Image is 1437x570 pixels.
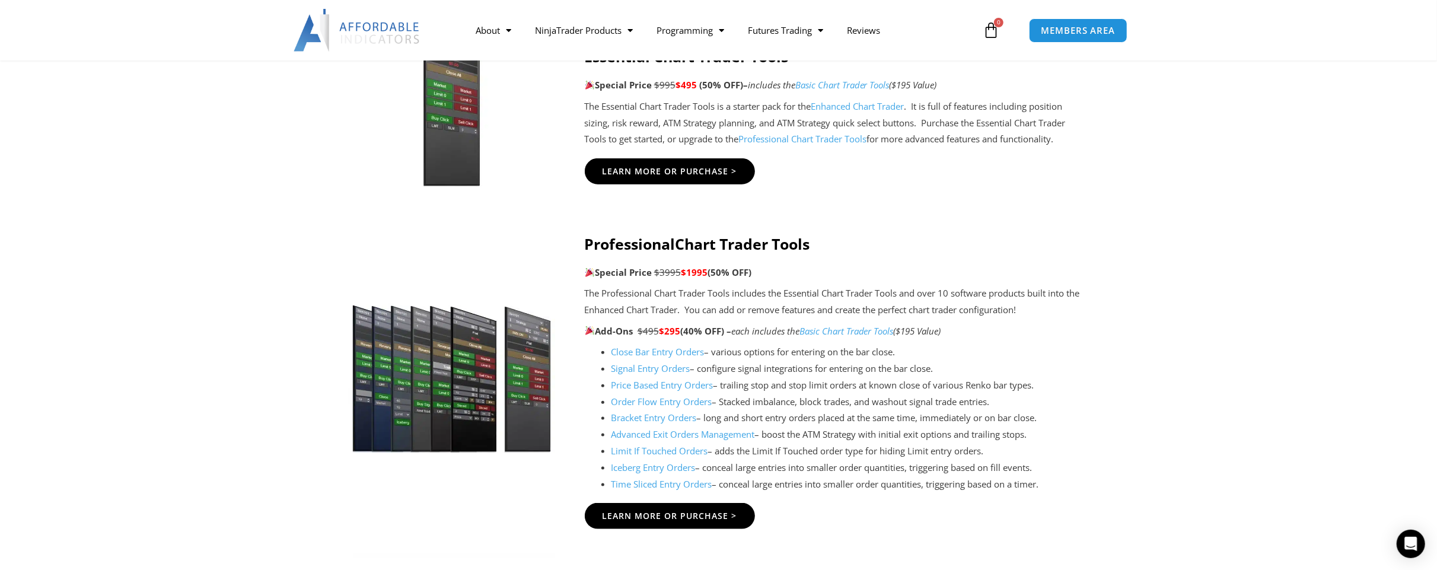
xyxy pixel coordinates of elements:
[611,362,690,374] a: Signal Entry Orders
[585,503,755,529] a: Learn More Or Purchase >
[585,158,755,184] a: Learn More Or Purchase >
[965,13,1017,47] a: 0
[611,346,705,358] a: Close Bar Entry Orders
[638,325,659,337] span: $495
[585,79,652,91] strong: Special Price
[659,325,680,337] span: $295
[736,17,835,44] a: Futures Trading
[743,79,748,91] span: –
[835,17,892,44] a: Reviews
[1029,18,1128,43] a: MEMBERS AREA
[680,325,731,337] b: (40% OFF) –
[348,9,555,187] img: Essential-Chart-Trader-Toolsjpg | Affordable Indicators – NinjaTrader
[523,17,645,44] a: NinjaTrader Products
[611,361,1089,377] li: – configure signal integrations for entering on the bar close.
[611,443,1089,460] li: – adds the Limit If Touched order type for hiding Limit entry orders.
[654,266,681,278] span: $3995
[611,428,755,440] a: Advanced Exit Orders Management
[739,133,867,145] a: Professional Chart Trader Tools
[464,17,980,44] nav: Menu
[645,17,736,44] a: Programming
[1397,530,1425,558] div: Open Intercom Messenger
[348,275,555,453] img: ProfessionalToolsBundlePagejpg | Affordable Indicators – NinjaTrader
[294,9,421,52] img: LogoAI | Affordable Indicators – NinjaTrader
[1041,26,1116,35] span: MEMBERS AREA
[585,81,594,90] img: 🎉
[611,394,1089,410] li: – Stacked imbalance, block trades, and washout signal trade entries.
[699,79,743,91] span: (50% OFF)
[654,79,676,91] span: $995
[611,379,713,391] a: Price Based Entry Orders
[611,445,708,457] a: Limit If Touched Orders
[799,325,894,337] a: Basic Chart Trader Tools
[611,377,1089,394] li: – trailing stop and stop limit orders at known close of various Renko bar types.
[795,79,890,91] a: Basic Chart Trader Tools
[585,268,594,277] img: 🎉
[585,235,1089,253] h4: Professional
[676,234,810,254] strong: Chart Trader Tools
[585,98,1089,148] p: The Essential Chart Trader Tools is a starter pack for the . It is full of features including pos...
[811,100,904,112] a: Enhanced Chart Trader
[611,412,697,423] a: Bracket Entry Orders
[585,325,633,337] strong: Add-Ons
[611,344,1089,361] li: – various options for entering on the bar close.
[731,325,941,337] i: each includes the ($195 Value)
[611,476,1089,493] li: – conceal large entries into smaller order quantities, triggering based on a timer.
[603,167,737,176] span: Learn More Or Purchase >
[585,326,594,335] img: 🎉
[676,79,697,91] span: $495
[748,79,937,91] i: includes the ($195 Value)
[611,426,1089,443] li: – boost the ATM Strategy with initial exit options and trailing stops.
[611,410,1089,426] li: – long and short entry orders placed at the same time, immediately or on bar close.
[611,478,712,490] a: Time Sliced Entry Orders
[994,18,1003,27] span: 0
[464,17,523,44] a: About
[611,396,712,407] a: Order Flow Entry Orders
[585,266,652,278] strong: Special Price
[708,266,751,278] b: (50% OFF)
[603,512,737,520] span: Learn More Or Purchase >
[611,461,696,473] a: Iceberg Entry Orders
[585,285,1089,319] p: The Professional Chart Trader Tools includes the Essential Chart Trader Tools and over 10 softwar...
[611,460,1089,476] li: – conceal large entries into smaller order quantities, triggering based on fill events.
[681,266,708,278] span: $1995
